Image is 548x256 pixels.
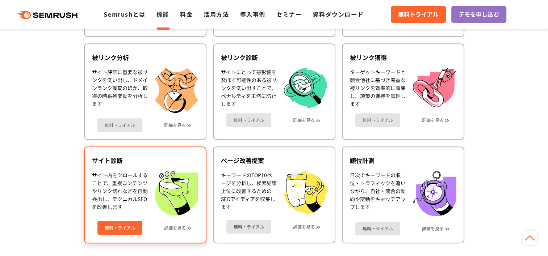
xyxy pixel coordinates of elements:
[92,68,148,113] div: サイト評価に重要な被リンクを洗い出し、ドメインランク調査のほか、取得の時系列変動を分析します
[313,10,364,18] a: 資料ダウンロード
[350,53,456,62] div: 被リンク獲得
[221,156,327,165] div: ページ改善提案
[180,10,193,18] a: 料金
[221,53,327,62] div: 被リンク診断
[355,113,400,127] a: 無料トライアル
[97,221,142,235] a: 無料トライアル
[413,68,456,107] img: 被リンク獲得
[398,10,439,19] span: 無料トライアル
[350,68,406,108] div: ターゲットキーワードと競合他社に基づき有益な被リンクを効率的に収集し、施策の進捗を管理します
[350,171,406,216] div: 日次でキーワードの順位・トラフィックを追いながら、自社・競合の動向や変動をキャッチアップします
[293,224,315,229] a: 詳細を見る
[92,156,198,165] div: サイト診断
[92,53,198,62] div: 被リンク分析
[92,171,148,216] div: サイト内をクロールすることで、重複コンテンツやリンク切れなどを自動検出し、テクニカルSEOを改善します
[391,6,446,23] a: 無料トライアル
[164,225,186,230] a: 詳細を見る
[350,156,456,165] div: 順位計測
[97,118,142,132] a: 無料トライアル
[355,222,400,235] a: 無料トライアル
[155,68,198,113] img: 被リンク分析
[422,226,444,231] a: 詳細を見る
[284,68,327,108] img: 被リンク診断
[156,10,169,18] a: 機能
[240,10,265,18] a: 導入事例
[226,113,271,127] a: 無料トライアル
[451,6,506,23] a: デモを申し込む
[204,10,229,18] a: 活用方法
[276,10,302,18] a: セミナー
[104,10,145,18] a: Semrushとは
[155,171,198,216] img: サイト診断
[226,220,271,234] a: 無料トライアル
[459,10,499,19] span: デモを申し込む
[221,171,277,214] div: キーワードのTOP10ページを分析し、検索結果上位に改善するためのSEOアイディアを収集します
[284,171,327,214] img: ページ改善提案
[293,118,315,123] a: 詳細を見る
[413,171,456,216] img: 順位計測
[221,68,277,108] div: サイトにとって悪影響を及ぼす可能性のある被リンクを洗い出すことで、ペナルティを未然に防止します
[422,118,444,123] a: 詳細を見る
[164,123,186,128] a: 詳細を見る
